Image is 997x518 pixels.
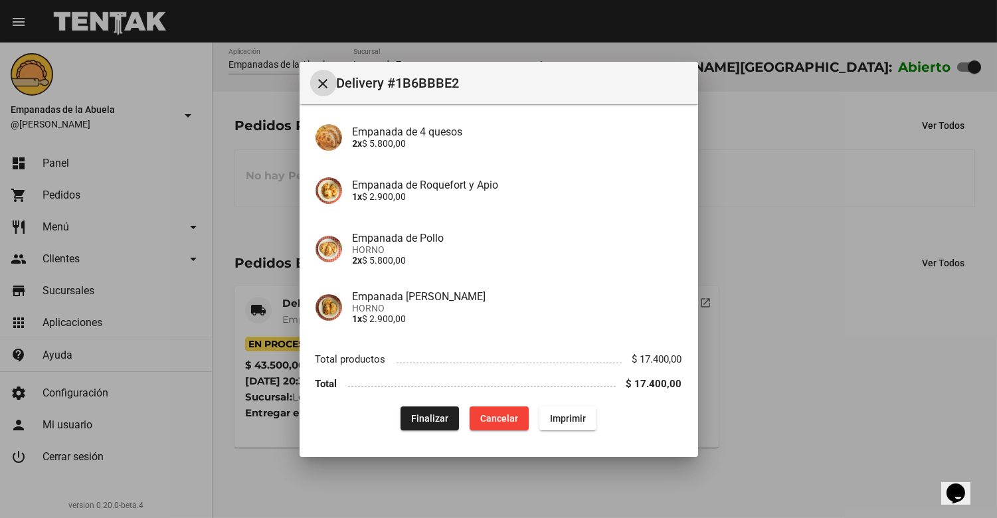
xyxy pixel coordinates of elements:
button: Imprimir [539,406,596,430]
b: 1x [353,191,363,202]
img: d59fadef-f63f-4083-8943-9e902174ec49.jpg [316,177,342,204]
button: Cancelar [470,406,529,430]
span: Cancelar [480,413,518,424]
h4: Empanada de Pollo [353,232,682,244]
span: Finalizar [411,413,448,424]
img: 363ca94e-5ed4-4755-8df0-ca7d50f4a994.jpg [316,124,342,151]
mat-icon: Cerrar [316,76,331,92]
span: Imprimir [550,413,586,424]
span: HORNO [353,244,682,255]
button: Cerrar [310,70,337,96]
b: 2x [353,255,363,266]
b: 1x [353,313,363,324]
b: 2x [353,138,363,149]
span: Delivery #1B6BBBE2 [337,72,687,94]
img: f753fea7-0f09-41b3-9a9e-ddb84fc3b359.jpg [316,294,342,321]
li: Total $ 17.400,00 [316,371,682,396]
p: $ 2.900,00 [353,313,682,324]
h4: Empanada [PERSON_NAME] [353,290,682,303]
h4: Empanada de Roquefort y Apio [353,179,682,191]
li: Total productos $ 17.400,00 [316,347,682,372]
span: HORNO [353,303,682,313]
p: $ 2.900,00 [353,191,682,202]
h4: Empanada de 4 quesos [353,126,682,138]
iframe: chat widget [941,465,984,505]
p: $ 5.800,00 [353,255,682,266]
img: 10349b5f-e677-4e10-aec3-c36b893dfd64.jpg [316,236,342,262]
button: Finalizar [401,406,459,430]
p: $ 5.800,00 [353,138,682,149]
